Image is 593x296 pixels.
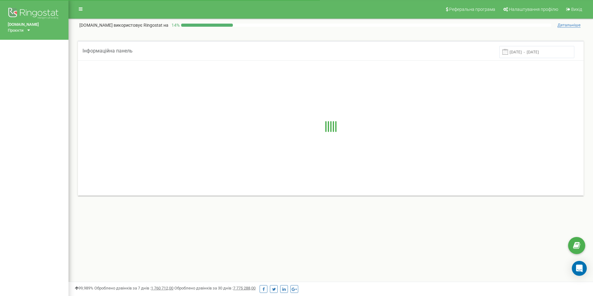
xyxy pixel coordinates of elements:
span: Детальніше [558,23,581,28]
span: Оброблено дзвінків за 7 днів : [94,286,173,290]
a: [DOMAIN_NAME] [8,22,61,28]
span: 99,989% [75,286,93,290]
p: [DOMAIN_NAME] [79,22,168,28]
div: Open Intercom Messenger [572,261,587,276]
p: 14 % [168,22,181,28]
span: використовує Ringostat на [114,23,168,28]
u: 1 760 712,00 [151,286,173,290]
span: Реферальна програма [449,7,495,12]
span: Налаштування профілю [509,7,558,12]
span: Оброблено дзвінків за 30 днів : [174,286,256,290]
img: Ringostat logo [8,6,61,22]
span: Вихід [571,7,582,12]
span: Інформаційна панель [82,48,133,54]
u: 7 775 288,00 [233,286,256,290]
div: Проєкти [8,28,24,34]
